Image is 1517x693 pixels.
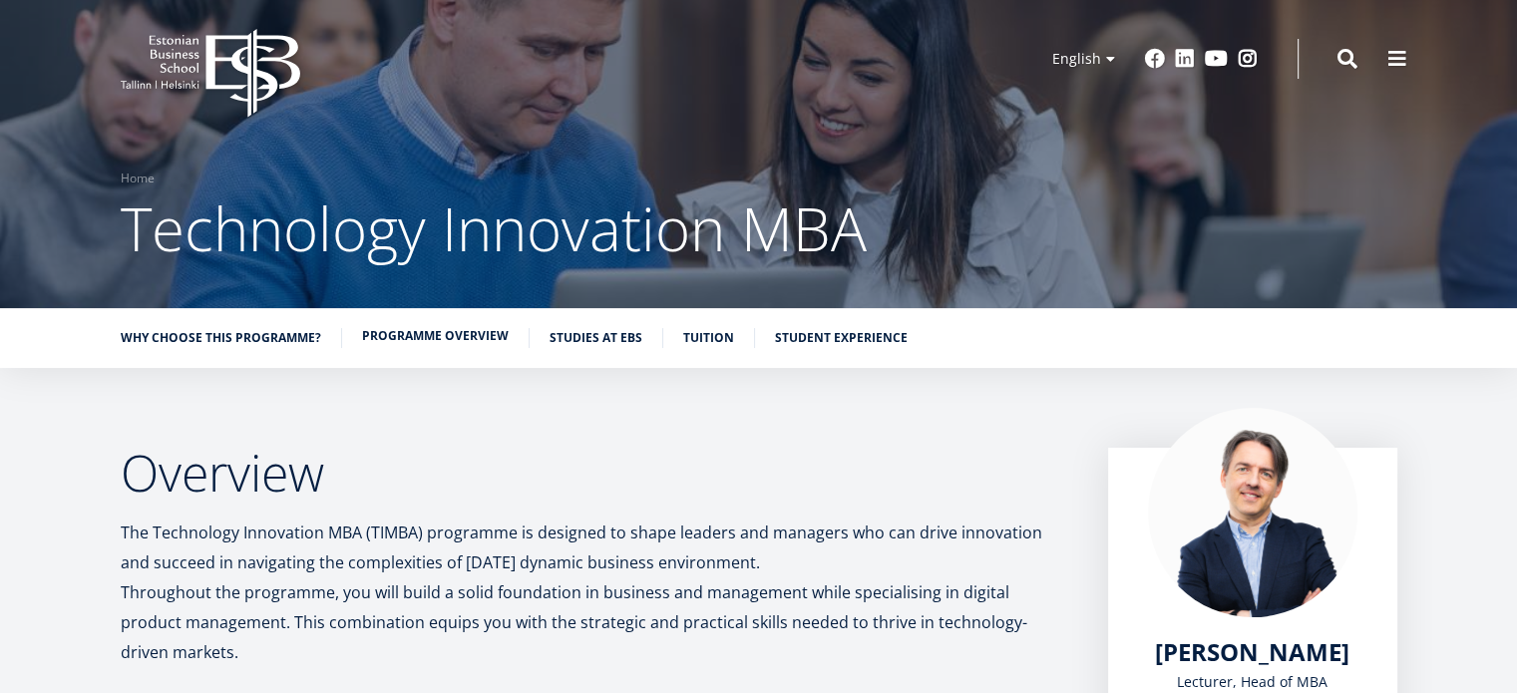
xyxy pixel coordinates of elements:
span: Two-year MBA [23,303,109,321]
a: Youtube [1205,49,1228,69]
a: Student experience [775,328,908,348]
span: Technology Innovation MBA [121,187,867,269]
span: [PERSON_NAME] [1155,635,1349,668]
input: Two-year MBA [5,304,18,317]
a: Facebook [1145,49,1165,69]
p: The Technology Innovation MBA (TIMBA) programme is designed to shape leaders and managers who can... [121,518,1068,667]
a: Home [121,169,155,188]
a: Why choose this programme? [121,328,321,348]
h2: Overview [121,448,1068,498]
img: Marko Rillo [1148,408,1357,617]
a: Studies at EBS [550,328,642,348]
a: Tuition [683,328,734,348]
span: Last Name [474,1,538,19]
a: Instagram [1238,49,1258,69]
a: Linkedin [1175,49,1195,69]
input: One-year MBA (in Estonian) [5,278,18,291]
span: Technology Innovation MBA [23,329,191,347]
a: Programme overview [362,326,509,346]
span: One-year MBA (in Estonian) [23,277,186,295]
a: [PERSON_NAME] [1155,637,1349,667]
input: Technology Innovation MBA [5,330,18,343]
